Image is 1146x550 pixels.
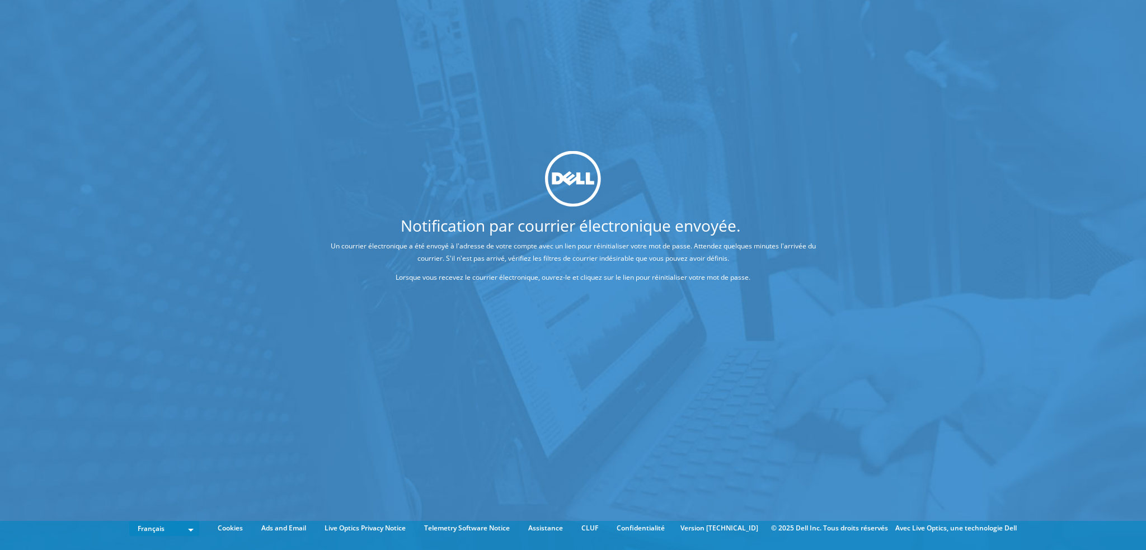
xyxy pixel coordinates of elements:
[765,522,894,534] li: © 2025 Dell Inc. Tous droits réservés
[895,522,1017,534] li: Avec Live Optics, une technologie Dell
[416,522,518,534] a: Telemetry Software Notice
[316,522,414,534] a: Live Optics Privacy Notice
[520,522,571,534] a: Assistance
[573,522,607,534] a: CLUF
[328,271,818,283] p: Lorsque vous recevez le courrier électronique, ouvrez-le et cliquez sur le lien pour réinitialise...
[608,522,673,534] a: Confidentialité
[286,217,854,233] h1: Notification par courrier électronique envoyée.
[209,522,251,534] a: Cookies
[675,522,764,534] li: Version [TECHNICAL_ID]
[545,151,601,207] img: dell_svg_logo.svg
[253,522,314,534] a: Ads and Email
[328,239,818,264] p: Un courrier électronique a été envoyé à l'adresse de votre compte avec un lien pour réinitialiser...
